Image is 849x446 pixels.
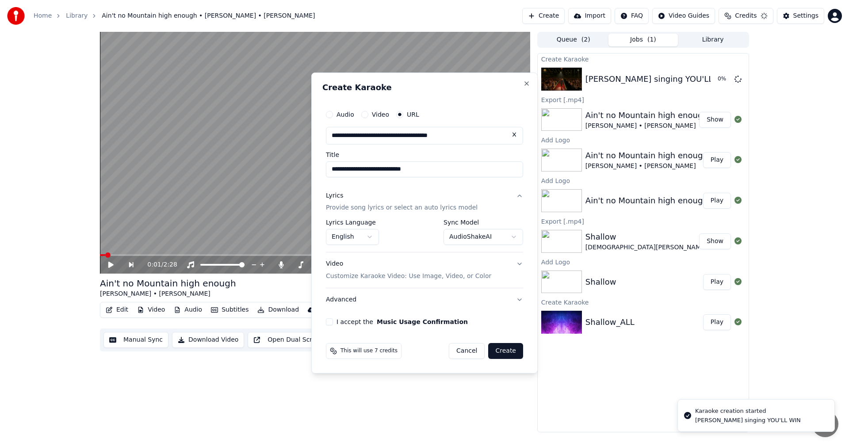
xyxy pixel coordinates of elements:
label: Title [326,152,523,158]
div: Lyrics [326,191,343,200]
label: Video [372,111,389,118]
button: I accept the [377,319,468,325]
button: Advanced [326,288,523,311]
p: Customize Karaoke Video: Use Image, Video, or Color [326,272,491,281]
div: LyricsProvide song lyrics or select an auto lyrics model [326,220,523,252]
label: URL [407,111,419,118]
label: Audio [337,111,354,118]
label: Lyrics Language [326,220,379,226]
label: I accept the [337,319,468,325]
button: VideoCustomize Karaoke Video: Use Image, Video, or Color [326,253,523,288]
h2: Create Karaoke [322,84,527,91]
div: Video [326,260,491,281]
button: LyricsProvide song lyrics or select an auto lyrics model [326,184,523,220]
button: Cancel [449,343,485,359]
button: Create [488,343,523,359]
label: Sync Model [444,220,523,226]
p: Provide song lyrics or select an auto lyrics model [326,204,478,213]
span: This will use 7 credits [340,347,398,355]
